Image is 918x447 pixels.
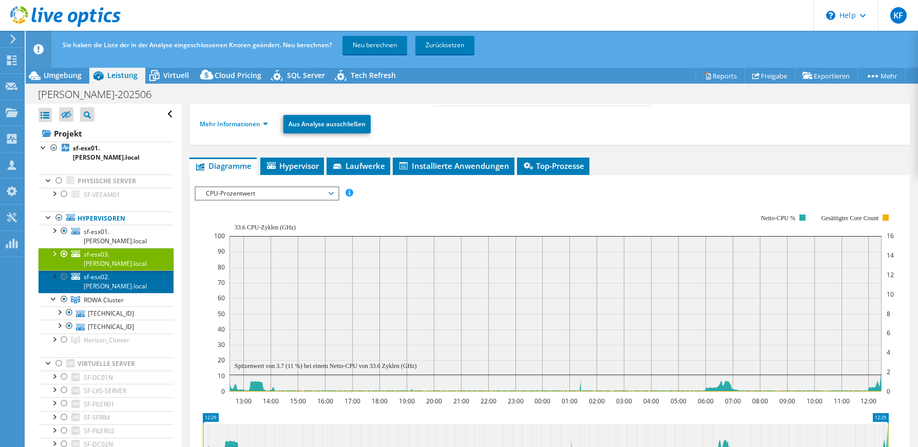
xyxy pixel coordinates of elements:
a: Virtuelle Server [39,357,174,371]
a: Neu berechnen [342,36,407,54]
svg: \n [826,11,835,20]
a: SF-FILER01 [39,397,174,411]
text: 05:00 [671,397,686,405]
text: 00:00 [534,397,550,405]
span: Installierte Anwendungen [398,161,509,171]
a: Reports [696,68,745,84]
text: 11:00 [834,397,850,405]
a: SF-VEEAM01 [39,188,174,201]
text: 16:00 [317,397,333,405]
text: 20 [218,356,225,364]
text: 22:00 [481,397,496,405]
text: 06:00 [698,397,714,405]
text: 21:00 [453,397,469,405]
text: 40 [218,325,225,334]
text: 14:00 [263,397,279,405]
a: Mehr [857,68,905,84]
text: 13:00 [236,397,252,405]
text: 80 [218,263,225,271]
a: SF-DC01N [39,371,174,384]
text: 10 [218,372,225,380]
span: SF-VEEAM01 [84,190,120,199]
a: sf-esx01.[PERSON_NAME].local [39,225,174,247]
a: Mehr Informationen [200,120,268,128]
text: 14 [887,251,894,260]
a: SF-LVS-SERVER [39,384,174,397]
text: 33.6 CPU-Zyklen (GHz) [235,224,296,231]
span: Diagramme [195,161,252,171]
text: 100 [214,231,225,240]
text: 20:00 [426,397,442,405]
text: 03:00 [616,397,632,405]
a: [TECHNICAL_ID] [39,306,174,320]
text: 08:00 [752,397,768,405]
a: Zurücksetzen [415,36,474,54]
span: KF [890,7,907,24]
text: 23:00 [508,397,524,405]
a: Physische Server [39,174,174,188]
text: 90 [218,247,225,256]
text: 60 [218,294,225,302]
text: Gesättigter Core Count [821,215,879,222]
span: SF-FILER02 [84,426,114,435]
text: 10 [887,290,894,299]
span: SF-DC01N [84,373,113,382]
span: Sie haben die Liste der in der Analyse eingeschlossenen Knoten geändert. Neu berechnen? [63,41,332,49]
span: sf-esx01.[PERSON_NAME].local [84,227,147,245]
a: Horizon_Cluster [39,334,174,347]
span: Virtuell [163,70,189,80]
text: 12:00 [860,397,876,405]
a: Exportieren [795,68,858,84]
text: 18:00 [372,397,388,405]
a: Freigabe [744,68,795,84]
a: ROWA Cluster [39,293,174,306]
span: SF-FILER01 [84,400,114,409]
text: 16 [887,231,894,240]
span: Laufwerke [332,161,385,171]
span: Cloud Pricing [215,70,261,80]
span: SF-SFIRM [84,413,110,422]
a: Aus Analyse ausschließen [283,115,371,133]
text: Netto-CPU % [761,215,795,222]
span: Tech Refresh [351,70,396,80]
span: Leistung [107,70,138,80]
span: Hypervisor [265,161,319,171]
h1: [PERSON_NAME]-202506 [33,89,167,100]
text: 6 [887,328,890,337]
span: sf-esx02.[PERSON_NAME].local [84,273,147,290]
text: 15:00 [290,397,306,405]
span: SF-LVS-SERVER [84,386,126,395]
b: sf-esx01.[PERSON_NAME].local [73,144,140,162]
text: 12 [887,270,894,279]
a: sf-esx01.[PERSON_NAME].local [39,142,174,164]
text: 50 [218,309,225,318]
a: sf-esx02.[PERSON_NAME].local [39,270,174,293]
text: 0 [887,387,890,396]
text: 0 [221,387,225,396]
text: 70 [218,278,225,287]
a: [TECHNICAL_ID] [39,320,174,333]
text: Spitzenwert von 3.7 (11 %) bei einem Netto-CPU von 33.6 Zyklen (GHz) [235,362,416,370]
text: 09:00 [779,397,795,405]
text: 07:00 [725,397,741,405]
a: Hypervisoren [39,211,174,225]
a: SF-FILER02 [39,424,174,438]
text: 19:00 [399,397,415,405]
text: 4 [887,348,890,357]
text: 2 [887,367,890,376]
text: 02:00 [589,397,605,405]
text: 04:00 [643,397,659,405]
text: 30 [218,340,225,349]
a: sf-esx03.[PERSON_NAME].local [39,248,174,270]
span: ROWA Cluster [84,296,124,304]
span: CPU-Prozentwert [201,187,333,200]
span: Horizon_Cluster [84,336,129,344]
span: sf-esx03.[PERSON_NAME].local [84,250,147,268]
span: Umgebung [44,70,82,80]
text: 17:00 [345,397,360,405]
text: 8 [887,309,890,318]
span: SQL Server [287,70,325,80]
a: SF-SFIRM [39,411,174,424]
a: Projekt [39,125,174,142]
span: Top-Prozesse [522,161,584,171]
